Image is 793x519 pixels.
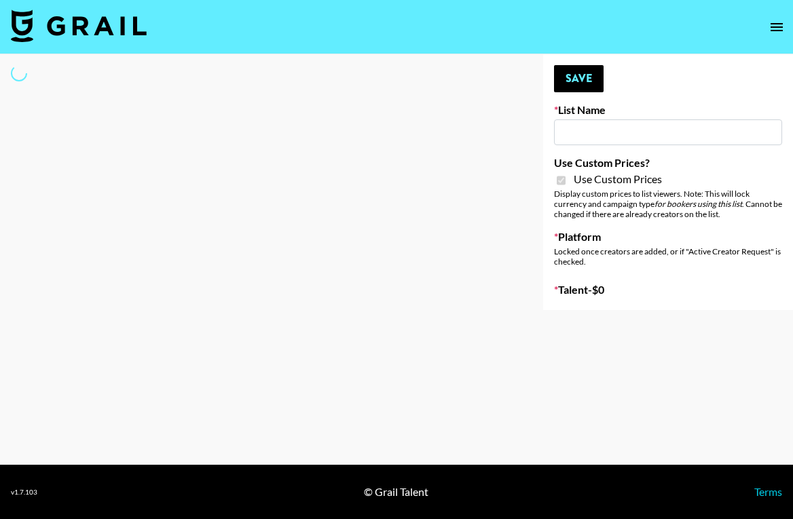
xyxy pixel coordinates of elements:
[11,488,37,497] div: v 1.7.103
[574,172,662,186] span: Use Custom Prices
[554,283,782,296] label: Talent - $ 0
[554,246,782,267] div: Locked once creators are added, or if "Active Creator Request" is checked.
[554,103,782,117] label: List Name
[554,189,782,219] div: Display custom prices to list viewers. Note: This will lock currency and campaign type . Cannot b...
[554,65,604,92] button: Save
[11,9,147,42] img: Grail Talent
[763,14,790,41] button: open drawer
[754,485,782,498] a: Terms
[554,230,782,244] label: Platform
[554,156,782,170] label: Use Custom Prices?
[364,485,428,499] div: © Grail Talent
[654,199,742,209] em: for bookers using this list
